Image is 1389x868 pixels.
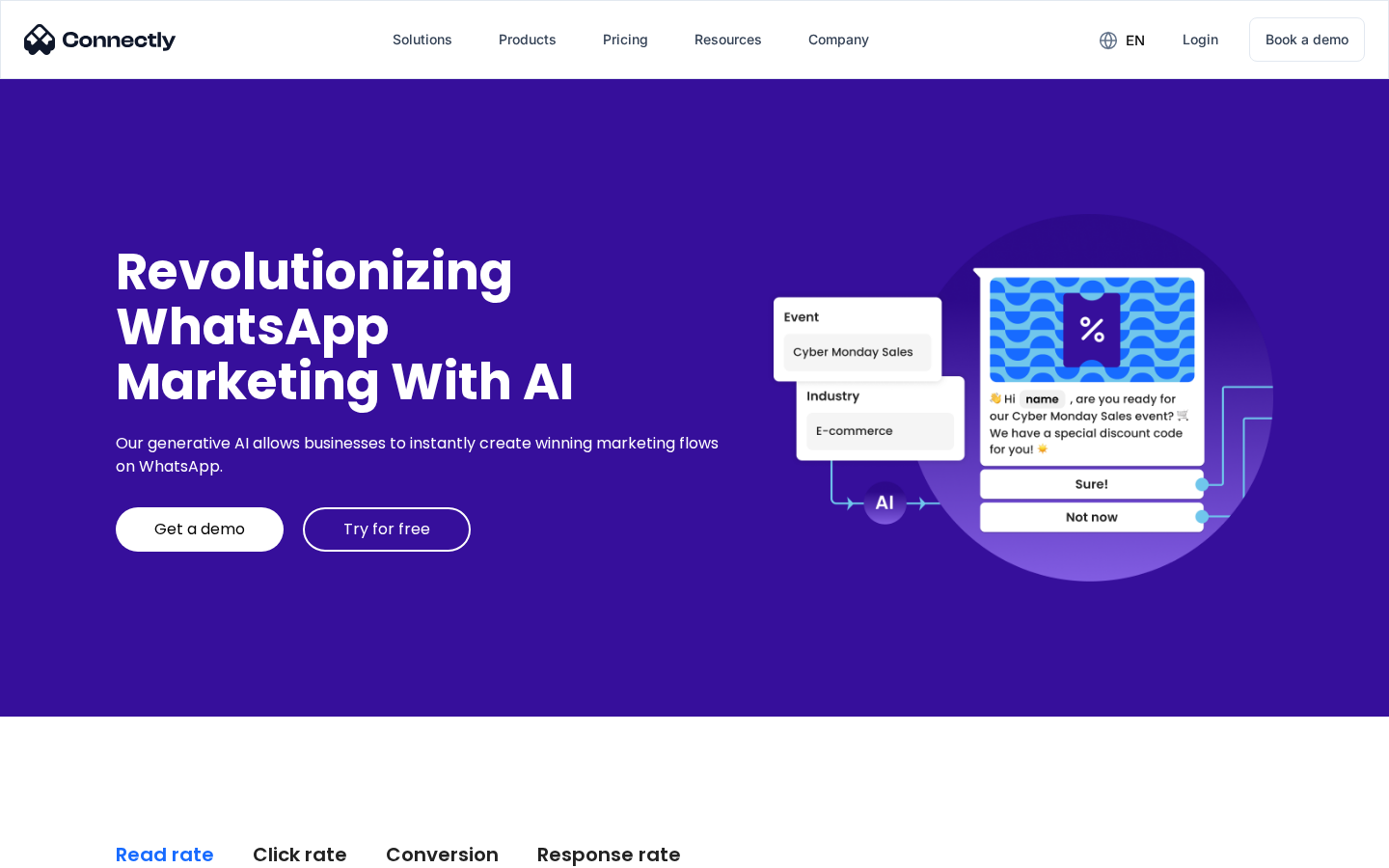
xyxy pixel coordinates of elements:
a: Book a demo [1249,17,1365,62]
div: Products [499,26,557,53]
div: Read rate [116,841,214,868]
div: en [1126,27,1145,54]
img: Connectly Logo [24,24,177,55]
div: Resources [694,26,762,53]
a: Pricing [587,16,664,63]
div: Try for free [343,520,430,539]
div: Response rate [537,841,681,868]
div: Click rate [253,841,347,868]
div: Solutions [393,26,452,53]
div: Company [808,26,869,53]
div: Our generative AI allows businesses to instantly create winning marketing flows on WhatsApp. [116,432,725,478]
a: Try for free [303,507,471,552]
div: Revolutionizing WhatsApp Marketing With AI [116,244,725,410]
div: Get a demo [154,520,245,539]
div: Login [1183,26,1218,53]
div: Pricing [603,26,648,53]
a: Get a demo [116,507,284,552]
div: Conversion [386,841,499,868]
a: Login [1167,16,1234,63]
